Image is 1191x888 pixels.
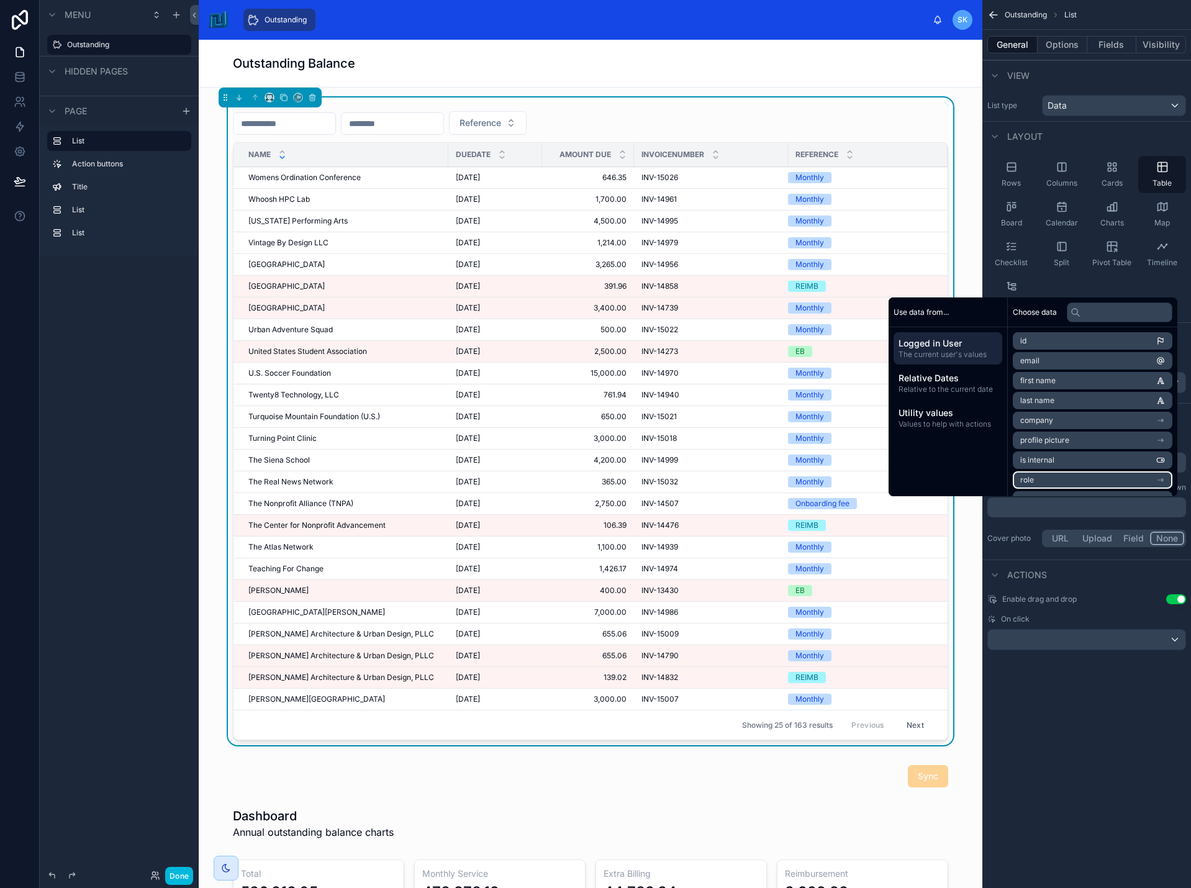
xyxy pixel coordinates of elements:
[1102,178,1123,188] span: Cards
[550,325,627,335] span: 500.00
[641,629,679,639] span: INV-15009
[248,390,339,400] span: Twenty8 Technology, LLC
[248,455,310,465] span: The Siena School
[995,258,1028,268] span: Checklist
[550,412,627,422] span: 650.00
[899,419,997,429] span: Values to help with actions
[233,55,355,72] h1: Outstanding Balance
[899,372,997,384] span: Relative Dates
[1100,218,1124,228] span: Charts
[1002,178,1021,188] span: Rows
[795,324,824,335] div: Monthly
[456,325,480,335] span: [DATE]
[248,694,385,704] span: [PERSON_NAME][GEOGRAPHIC_DATA]
[456,412,480,422] span: [DATE]
[795,520,818,531] div: REIMB
[1054,258,1069,268] span: Split
[456,694,480,704] span: [DATE]
[795,368,824,379] div: Monthly
[1005,10,1047,20] span: Outstanding
[456,673,480,682] span: [DATE]
[65,9,91,21] span: Menu
[456,586,480,596] span: [DATE]
[1138,156,1186,193] button: Table
[550,347,627,356] span: 2,500.00
[795,194,824,205] div: Monthly
[248,412,380,422] span: Turquoise Mountain Foundation (U.S.)
[795,694,824,705] div: Monthly
[795,215,824,227] div: Monthly
[456,347,480,356] span: [DATE]
[550,390,627,400] span: 761.94
[795,172,824,183] div: Monthly
[456,260,480,270] span: [DATE]
[248,173,361,183] span: Womens Ordination Conference
[641,216,678,226] span: INV-14995
[550,455,627,465] span: 4,200.00
[1042,95,1186,116] button: Data
[550,281,627,291] span: 391.96
[559,150,611,160] span: Amount Due
[456,520,480,530] span: [DATE]
[456,173,480,183] span: [DATE]
[456,477,480,487] span: [DATE]
[456,150,491,160] span: DueDate
[1153,178,1172,188] span: Table
[248,477,333,487] span: The Real News Network
[550,629,627,639] span: 655.06
[248,216,348,226] span: [US_STATE] Performing Arts
[248,347,367,356] span: United States Student Association
[1087,36,1137,53] button: Fields
[550,238,627,248] span: 1,214.00
[795,389,824,401] div: Monthly
[641,542,678,552] span: INV-14939
[641,325,678,335] span: INV-15022
[641,651,679,661] span: INV-14790
[1038,36,1087,53] button: Options
[456,455,480,465] span: [DATE]
[641,586,679,596] span: INV-13430
[795,672,818,683] div: REIMB
[460,117,501,129] span: Reference
[72,205,181,215] label: List
[1048,99,1067,112] span: Data
[889,327,1007,439] div: scrollable content
[641,390,679,400] span: INV-14940
[456,499,480,509] span: [DATE]
[987,101,1037,111] label: List type
[265,15,307,25] span: Outstanding
[243,9,315,31] a: Outstanding
[550,499,627,509] span: 2,750.00
[1001,218,1022,228] span: Board
[1007,569,1047,581] span: Actions
[795,476,824,487] div: Monthly
[1150,532,1184,545] button: None
[456,629,480,639] span: [DATE]
[641,368,679,378] span: INV-14970
[456,281,480,291] span: [DATE]
[899,350,997,360] span: The current user's values
[795,455,824,466] div: Monthly
[987,275,1035,312] button: Gantt
[1046,178,1077,188] span: Columns
[795,498,849,509] div: Onboarding fee
[248,433,317,443] span: Turning Point Clinic
[641,238,678,248] span: INV-14979
[550,651,627,661] span: 655.06
[550,173,627,183] span: 646.35
[248,520,386,530] span: The Center for Nonprofit Advancement
[1038,235,1085,273] button: Split
[248,673,434,682] span: [PERSON_NAME] Architecture & Urban Design, PLLC
[550,303,627,313] span: 3,400.00
[550,607,627,617] span: 7,000.00
[641,412,677,422] span: INV-15021
[456,194,480,204] span: [DATE]
[987,235,1035,273] button: Checklist
[456,433,480,443] span: [DATE]
[67,40,184,50] a: Outstanding
[550,673,627,682] span: 139.02
[1077,532,1118,545] button: Upload
[1001,614,1030,624] span: On click
[456,216,480,226] span: [DATE]
[1136,36,1186,53] button: Visibility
